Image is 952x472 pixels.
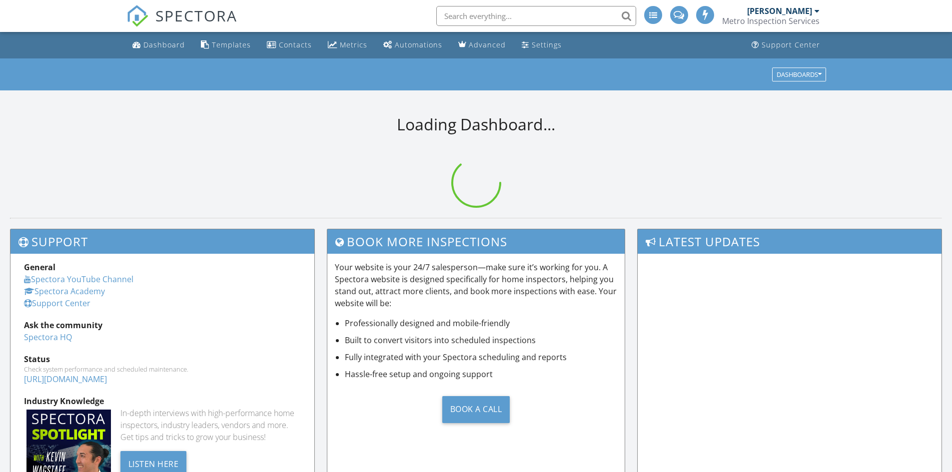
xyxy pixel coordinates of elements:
[532,40,562,49] div: Settings
[345,317,618,329] li: Professionally designed and mobile-friendly
[442,396,510,423] div: Book a Call
[279,40,312,49] div: Contacts
[748,36,824,54] a: Support Center
[120,407,301,443] div: In-depth interviews with high-performance home inspectors, industry leaders, vendors and more. Ge...
[143,40,185,49] div: Dashboard
[335,261,618,309] p: Your website is your 24/7 salesperson—make sure it’s working for you. A Spectora website is desig...
[120,458,187,469] a: Listen Here
[155,5,237,26] span: SPECTORA
[10,229,314,254] h3: Support
[777,71,822,78] div: Dashboards
[324,36,371,54] a: Metrics
[454,36,510,54] a: Advanced
[126,5,148,27] img: The Best Home Inspection Software - Spectora
[24,274,133,285] a: Spectora YouTube Channel
[24,353,301,365] div: Status
[126,13,237,34] a: SPECTORA
[345,334,618,346] li: Built to convert visitors into scheduled inspections
[24,365,301,373] div: Check system performance and scheduled maintenance.
[263,36,316,54] a: Contacts
[518,36,566,54] a: Settings
[24,374,107,385] a: [URL][DOMAIN_NAME]
[24,319,301,331] div: Ask the community
[24,262,55,273] strong: General
[340,40,367,49] div: Metrics
[24,298,90,309] a: Support Center
[24,395,301,407] div: Industry Knowledge
[212,40,251,49] div: Templates
[197,36,255,54] a: Templates
[327,229,625,254] h3: Book More Inspections
[24,286,105,297] a: Spectora Academy
[379,36,446,54] a: Automations (Advanced)
[747,6,812,16] div: [PERSON_NAME]
[335,388,618,431] a: Book a Call
[762,40,820,49] div: Support Center
[395,40,442,49] div: Automations
[772,67,826,81] button: Dashboards
[345,368,618,380] li: Hassle-free setup and ongoing support
[722,16,820,26] div: Metro Inspection Services
[638,229,942,254] h3: Latest Updates
[24,332,72,343] a: Spectora HQ
[345,351,618,363] li: Fully integrated with your Spectora scheduling and reports
[469,40,506,49] div: Advanced
[128,36,189,54] a: Dashboard
[436,6,636,26] input: Search everything...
